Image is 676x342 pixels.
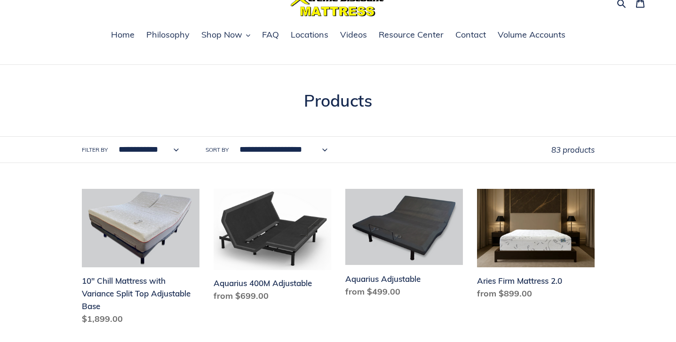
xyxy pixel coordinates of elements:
label: Sort by [206,146,229,154]
label: Filter by [82,146,108,154]
span: Products [304,90,372,111]
a: 10" Chill Mattress with Variance Split Top Adjustable Base [82,189,199,329]
span: Videos [340,29,367,40]
span: Home [111,29,135,40]
a: Locations [286,28,333,42]
span: FAQ [262,29,279,40]
a: Aquarius 400M Adjustable [214,189,331,306]
a: Aries Firm Mattress 2.0 [477,189,595,303]
a: Volume Accounts [493,28,570,42]
button: Shop Now [197,28,255,42]
a: FAQ [257,28,284,42]
a: Videos [335,28,372,42]
span: Philosophy [146,29,190,40]
span: Locations [291,29,328,40]
span: Volume Accounts [498,29,565,40]
span: Shop Now [201,29,242,40]
a: Philosophy [142,28,194,42]
a: Aquarius Adjustable [345,189,463,301]
a: Home [106,28,139,42]
span: Resource Center [379,29,444,40]
span: 83 products [551,145,595,155]
a: Contact [451,28,491,42]
span: Contact [455,29,486,40]
a: Resource Center [374,28,448,42]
